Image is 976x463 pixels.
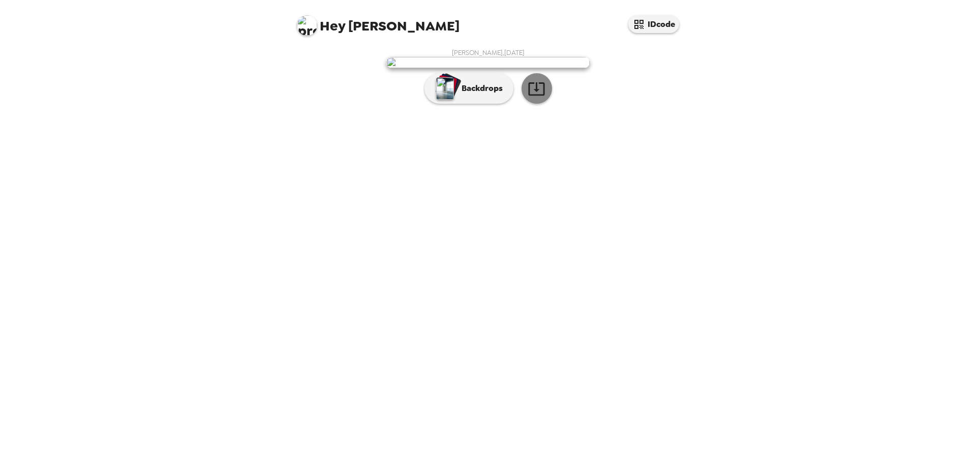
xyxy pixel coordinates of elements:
[386,57,590,68] img: user
[456,82,503,95] p: Backdrops
[297,15,317,36] img: profile pic
[452,48,525,57] span: [PERSON_NAME] , [DATE]
[320,17,345,35] span: Hey
[297,10,460,33] span: [PERSON_NAME]
[628,15,679,33] button: IDcode
[424,73,513,104] button: Backdrops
